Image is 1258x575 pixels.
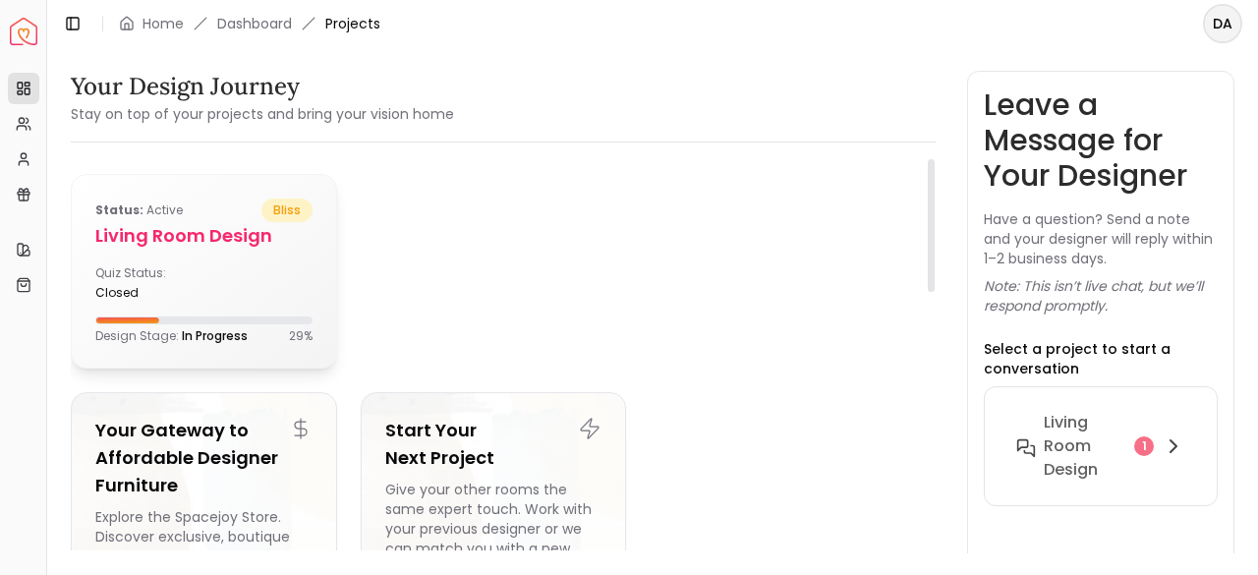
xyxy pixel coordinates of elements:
img: Spacejoy Logo [10,18,37,45]
p: Design Stage: [95,328,248,344]
div: 1 [1134,436,1154,456]
small: Stay on top of your projects and bring your vision home [71,104,454,124]
b: Status: [95,201,143,218]
h5: Start Your Next Project [385,417,602,472]
h5: Your Gateway to Affordable Designer Furniture [95,417,313,499]
h6: Living Room Design [1044,411,1126,482]
p: Have a question? Send a note and your designer will reply within 1–2 business days. [984,209,1218,268]
a: Home [143,14,184,33]
p: active [95,199,183,222]
span: bliss [261,199,313,222]
h3: Leave a Message for Your Designer [984,87,1218,194]
a: Spacejoy [10,18,37,45]
p: Select a project to start a conversation [984,339,1218,378]
p: 29 % [289,328,313,344]
div: closed [95,285,196,301]
p: Note: This isn’t live chat, but we’ll respond promptly. [984,276,1218,316]
h3: Your Design Journey [71,71,454,102]
span: In Progress [182,327,248,344]
div: Quiz Status: [95,265,196,301]
a: Dashboard [217,14,292,33]
nav: breadcrumb [119,14,380,33]
span: Projects [325,14,380,33]
button: DA [1203,4,1242,43]
button: Living Room Design1 [1001,403,1201,489]
h5: Living Room Design [95,222,313,250]
span: DA [1205,6,1240,41]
